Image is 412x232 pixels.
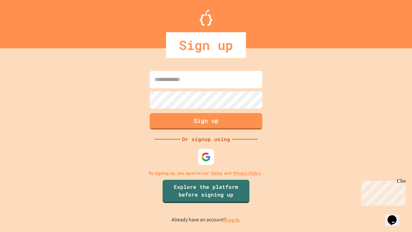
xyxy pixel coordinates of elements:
[166,32,246,58] div: Sign up
[233,170,261,177] a: Privacy Policy
[180,135,232,143] div: Or signup using
[3,3,44,41] div: Chat with us now!Close
[163,180,249,203] a: Explore the platform before signing up
[211,170,222,177] a: Terms
[226,217,241,223] a: Log in.
[200,10,212,26] img: Logo.svg
[385,206,406,226] iframe: chat widget
[172,216,241,224] p: Already have an account?
[149,170,264,177] p: By signing up, you agree to our and .
[201,152,211,162] img: google-icon.svg
[150,113,262,130] button: Sign up
[359,178,406,206] iframe: chat widget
